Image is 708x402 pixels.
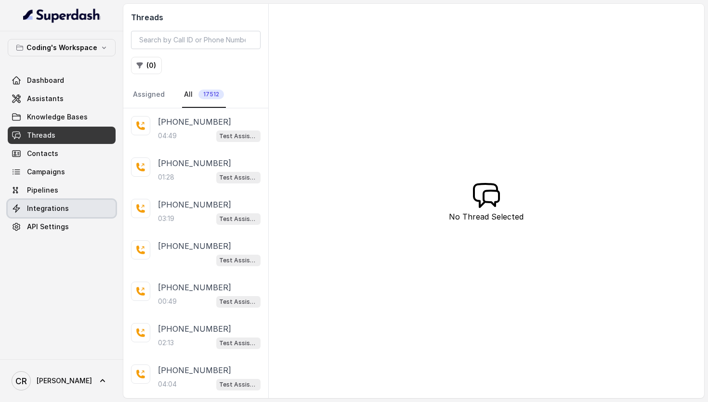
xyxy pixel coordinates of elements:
span: Threads [27,130,55,140]
p: 01:28 [158,172,174,182]
p: 02:13 [158,338,174,348]
p: Test Assistant-3 [219,338,258,348]
input: Search by Call ID or Phone Number [131,31,261,49]
p: Test Assistant-3 [219,297,258,307]
a: All17512 [182,82,226,108]
p: [PHONE_NUMBER] [158,157,231,169]
a: Pipelines [8,182,116,199]
p: [PHONE_NUMBER] [158,282,231,293]
nav: Tabs [131,82,261,108]
p: No Thread Selected [449,211,524,222]
button: (0) [131,57,162,74]
span: Knowledge Bases [27,112,88,122]
img: light.svg [23,8,101,23]
span: [PERSON_NAME] [37,376,92,386]
a: Knowledge Bases [8,108,116,126]
p: Test Assistant- 2 [219,380,258,389]
p: [PHONE_NUMBER] [158,199,231,210]
p: Test Assistant-3 [219,256,258,265]
a: Campaigns [8,163,116,181]
a: Threads [8,127,116,144]
p: [PHONE_NUMBER] [158,323,231,335]
p: [PHONE_NUMBER] [158,364,231,376]
span: API Settings [27,222,69,232]
a: Dashboard [8,72,116,89]
a: Assigned [131,82,167,108]
p: 03:19 [158,214,174,223]
span: Campaigns [27,167,65,177]
p: Test Assistant-3 [219,214,258,224]
a: Assistants [8,90,116,107]
span: Assistants [27,94,64,104]
h2: Threads [131,12,261,23]
p: 00:49 [158,297,177,306]
p: 04:04 [158,379,177,389]
p: Test Assistant-3 [219,131,258,141]
p: [PHONE_NUMBER] [158,116,231,128]
a: Contacts [8,145,116,162]
button: Coding's Workspace [8,39,116,56]
span: Pipelines [27,185,58,195]
p: Test Assistant-3 [219,173,258,182]
a: [PERSON_NAME] [8,367,116,394]
p: [PHONE_NUMBER] [158,240,231,252]
span: 17512 [198,90,224,99]
span: Dashboard [27,76,64,85]
span: Contacts [27,149,58,158]
span: Integrations [27,204,69,213]
text: CR [15,376,27,386]
p: 04:49 [158,131,177,141]
a: Integrations [8,200,116,217]
p: Coding's Workspace [26,42,97,53]
a: API Settings [8,218,116,235]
